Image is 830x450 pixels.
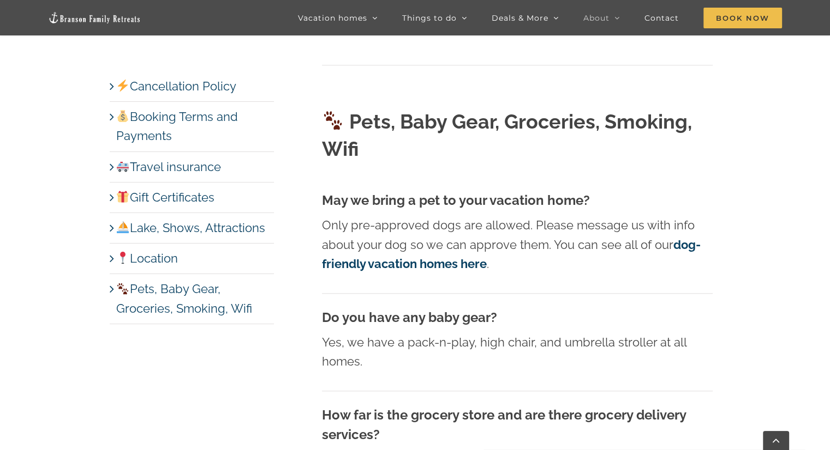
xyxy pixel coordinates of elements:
[117,160,129,172] img: 🚑
[298,14,367,22] span: Vacation homes
[117,110,129,122] img: 💰
[322,216,713,273] p: Only pre-approved dogs are allowed. Please message us with info about your dog so we can approve ...
[117,221,129,233] img: ⛵️
[116,221,265,235] a: Lake, Shows, Attractions
[117,283,129,295] img: 🐾
[323,111,343,130] img: 🐾
[116,282,252,315] a: Pets, Baby Gear, Groceries, Smoking, Wifi
[322,110,692,160] b: Pets, Baby Gear, Groceries, Smoking, Wifi
[116,160,221,174] a: Travel insurance
[583,14,610,22] span: About
[116,110,238,143] a: Booking Terms and Payments
[644,14,679,22] span: Contact
[402,14,457,22] span: Things to do
[117,252,129,264] img: 📍
[116,79,236,93] a: Cancellation Policy
[322,407,686,442] strong: How far is the grocery store and are there grocery delivery services?
[703,8,782,28] span: Book Now
[492,14,548,22] span: Deals & More
[116,251,178,265] a: Location
[322,333,713,371] p: Yes, we have a pack-n-play, high chair, and umbrella stroller at all homes.
[116,190,214,204] a: Gift Certificates
[322,238,701,271] a: dog-friendly vacation homes here
[322,192,590,208] strong: May we bring a pet to your vacation home?
[117,191,129,203] img: 🎁
[48,11,141,24] img: Branson Family Retreats Logo
[322,309,497,325] strong: Do you have any baby gear?
[117,80,129,92] img: ⚡️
